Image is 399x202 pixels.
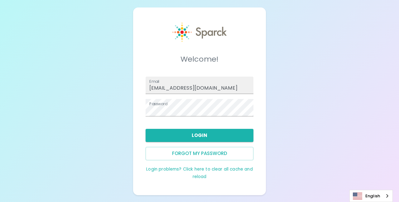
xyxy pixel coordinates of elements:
aside: Language selected: English [349,190,393,202]
a: Login problems? Click here to clear all cache and reload [146,166,252,180]
button: Forgot my password [146,147,254,160]
button: Login [146,129,254,142]
img: Sparck logo [172,22,226,42]
div: Language [349,190,393,202]
a: English [350,190,392,202]
label: Email [149,79,159,84]
label: Password [149,101,167,106]
h5: Welcome! [146,54,254,64]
